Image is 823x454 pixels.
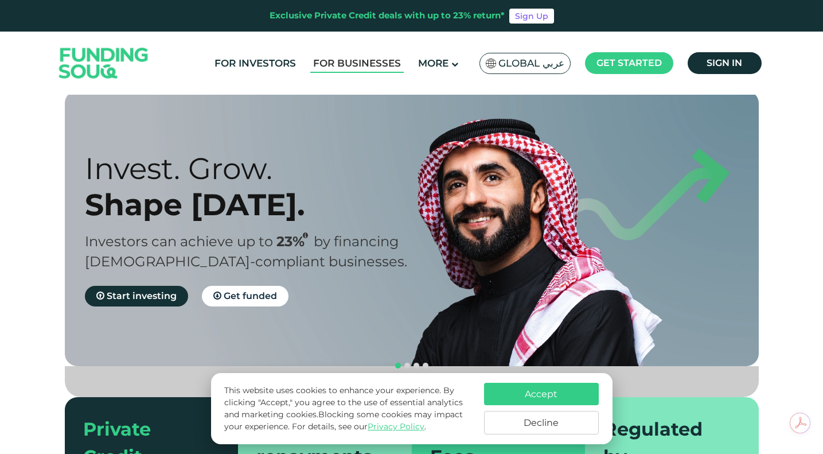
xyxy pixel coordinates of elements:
span: Get started [596,57,662,68]
span: Get funded [224,290,277,301]
i: 23% IRR (expected) ~ 15% Net yield (expected) [303,232,308,239]
p: This website uses cookies to enhance your experience. By clicking "Accept," you agree to the use ... [224,385,472,433]
a: Privacy Policy [368,421,424,432]
a: Get funded [202,286,288,306]
span: More [418,57,448,69]
button: navigation [403,361,412,370]
button: Decline [484,411,599,434]
span: Investors can achieve up to [85,233,273,250]
a: Sign in [688,52,762,74]
span: Start investing [107,290,177,301]
span: Global عربي [498,57,564,70]
a: For Businesses [310,54,404,73]
button: navigation [412,361,421,370]
div: Exclusive Private Credit deals with up to 23% return* [270,9,505,22]
button: Accept [484,383,599,405]
img: Logo [48,34,160,92]
button: navigation [421,361,430,370]
span: Sign in [707,57,742,68]
button: navigation [393,361,403,370]
a: Sign Up [509,9,554,24]
span: Blocking some cookies may impact your experience. [224,409,463,432]
div: Invest. Grow. [85,150,432,187]
a: Start investing [85,286,188,306]
a: For Investors [212,54,299,73]
span: 23% [276,233,314,250]
div: Shape [DATE]. [85,187,432,223]
img: SA Flag [486,59,496,68]
span: For details, see our . [292,421,426,432]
